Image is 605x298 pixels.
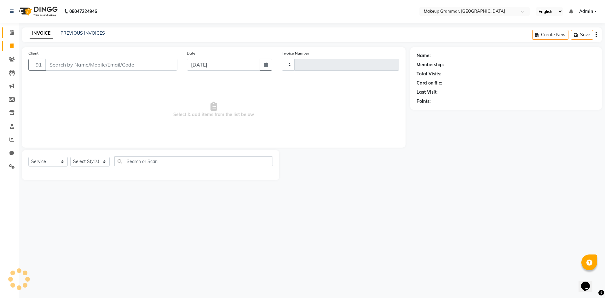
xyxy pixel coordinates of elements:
[28,59,46,71] button: +91
[45,59,177,71] input: Search by Name/Mobile/Email/Code
[417,80,442,86] div: Card on file:
[579,273,599,292] iframe: chat widget
[69,3,97,20] b: 08047224946
[417,71,441,77] div: Total Visits:
[30,28,53,39] a: INVOICE
[282,50,309,56] label: Invoice Number
[571,30,593,40] button: Save
[114,156,273,166] input: Search or Scan
[417,61,444,68] div: Membership:
[579,8,593,15] span: Admin
[28,78,399,141] span: Select & add items from the list below
[60,30,105,36] a: PREVIOUS INVOICES
[187,50,195,56] label: Date
[417,52,431,59] div: Name:
[28,50,38,56] label: Client
[532,30,568,40] button: Create New
[417,89,438,96] div: Last Visit:
[417,98,431,105] div: Points:
[16,3,59,20] img: logo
